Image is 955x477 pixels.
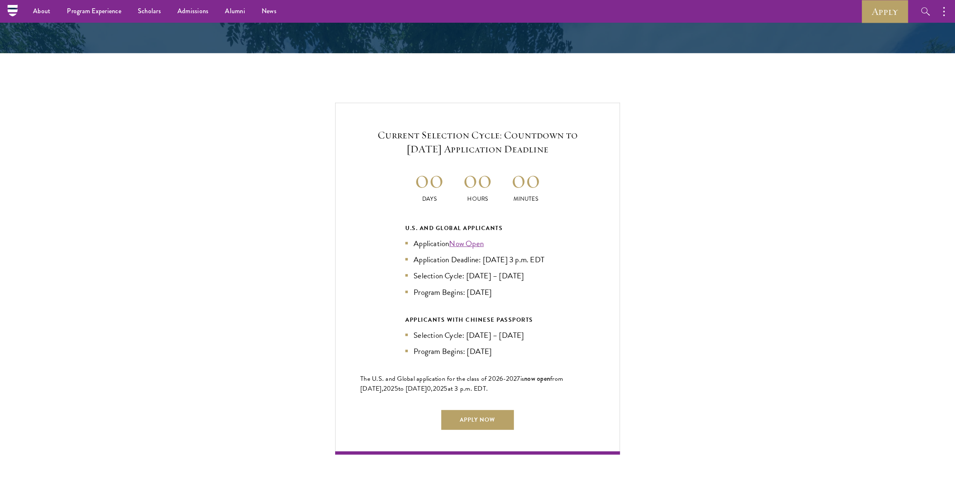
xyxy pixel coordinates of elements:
span: 202 [383,384,395,394]
span: The U.S. and Global application for the class of 202 [360,374,499,384]
span: from [DATE], [360,374,563,394]
p: Hours [454,195,502,203]
span: , [431,384,433,394]
a: Now Open [449,237,484,249]
span: 5 [395,384,398,394]
span: at 3 p.m. EDT. [448,384,488,394]
span: to [DATE] [398,384,427,394]
a: Apply Now [441,410,514,430]
div: U.S. and Global Applicants [405,223,550,233]
span: is [520,374,525,384]
span: 7 [517,374,520,384]
span: 0 [427,384,431,394]
span: 6 [499,374,503,384]
span: -202 [503,374,517,384]
h2: 00 [454,164,502,195]
p: Minutes [501,195,550,203]
li: Selection Cycle: [DATE] – [DATE] [405,329,550,341]
h2: 00 [405,164,454,195]
li: Application [405,237,550,249]
li: Selection Cycle: [DATE] – [DATE] [405,270,550,282]
span: now open [524,374,550,383]
div: APPLICANTS WITH CHINESE PASSPORTS [405,315,550,325]
span: 5 [444,384,447,394]
span: 202 [433,384,444,394]
h5: Current Selection Cycle: Countdown to [DATE] Application Deadline [360,128,595,156]
p: Days [405,195,454,203]
li: Program Begins: [DATE] [405,286,550,298]
li: Application Deadline: [DATE] 3 p.m. EDT [405,254,550,266]
h2: 00 [501,164,550,195]
li: Program Begins: [DATE] [405,345,550,357]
